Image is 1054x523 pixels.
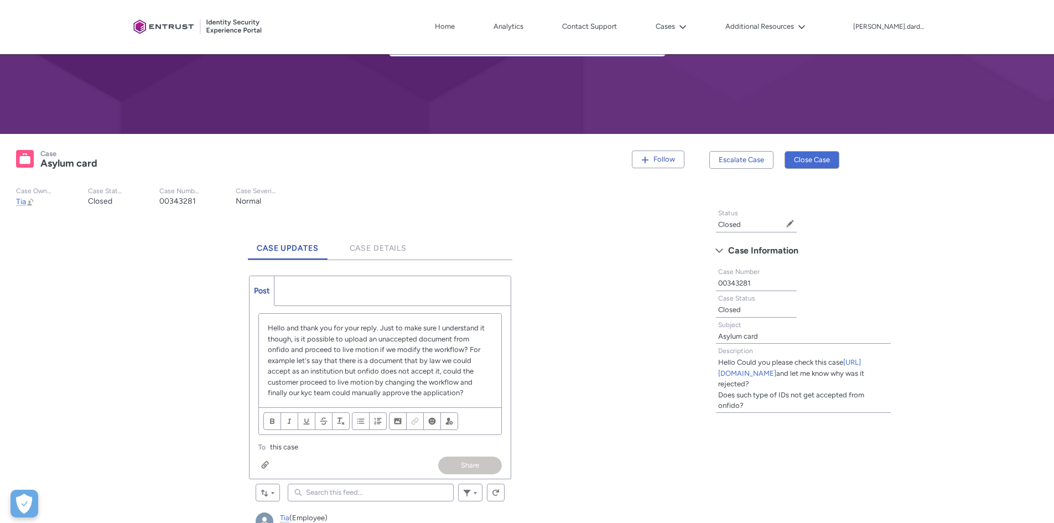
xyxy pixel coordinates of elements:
[298,412,315,430] button: Underline
[432,18,458,35] a: Home
[718,321,741,329] span: Subject
[88,196,112,206] lightning-formatted-text: Closed
[270,442,298,453] span: this case
[389,412,458,430] ul: Insert content
[389,412,407,430] button: Image
[718,305,741,314] lightning-formatted-text: Closed
[16,187,53,195] p: Case Owner
[718,332,758,340] lightning-formatted-text: Asylum card
[785,151,839,169] button: Close Case
[352,412,387,430] ul: Align text
[786,219,795,228] button: Edit Status
[288,484,454,501] input: Search this feed...
[728,242,798,259] span: Case Information
[11,490,38,517] button: Open Preferences
[352,412,370,430] button: Bulleted List
[263,412,350,430] ul: Format text
[653,18,689,35] button: Cases
[258,443,266,451] span: To
[709,151,773,169] button: Escalate Case
[332,412,350,430] button: Remove Formatting
[40,149,56,158] records-entity-label: Case
[718,279,750,287] lightning-formatted-text: 00343281
[159,196,196,206] lightning-formatted-text: 00343281
[268,323,492,398] p: Hello and thank you for your reply. Just to make sure I understand it though, is it possible to u...
[26,197,35,206] button: Change Owner
[438,457,502,474] button: Share
[723,18,808,35] button: Additional Resources
[487,484,505,501] button: Refresh this feed
[236,196,261,206] lightning-formatted-text: Normal
[280,514,289,522] a: Tia
[263,412,281,430] button: Bold
[718,347,753,355] span: Description
[40,157,97,169] lightning-formatted-text: Asylum card
[653,155,675,163] span: Follow
[718,294,755,302] span: Case Status
[250,276,274,305] a: Post
[88,187,124,195] p: Case Status
[257,244,319,253] span: Case Updates
[406,412,424,430] button: Link
[289,514,328,522] span: (Employee)
[632,151,684,168] button: Follow
[710,242,897,260] button: Case Information
[350,244,407,253] span: Case Details
[254,286,269,296] span: Post
[281,412,298,430] button: Italic
[718,268,760,276] span: Case Number
[718,209,738,217] span: Status
[559,18,620,35] a: Contact Support
[491,18,526,35] a: Analytics, opens in new tab
[440,412,458,430] button: @Mention people and groups
[718,358,861,377] a: [URL][DOMAIN_NAME]
[718,220,741,229] lightning-formatted-text: Closed
[718,358,864,410] lightning-formatted-text: Hello Could you please check this case and let me know why was it rejected? Does such type of IDs...
[249,276,511,479] div: Chatter Publisher
[423,412,441,430] button: Insert Emoji
[159,187,200,195] p: Case Number
[369,412,387,430] button: Numbered List
[853,20,926,32] button: User Profile dimitrios.dardoumas 1
[853,23,925,31] p: [PERSON_NAME].dardoumas 1
[341,229,416,260] a: Case Details
[315,412,333,430] button: Strikethrough
[16,197,26,206] span: Tia
[248,229,328,260] a: Case Updates
[11,490,38,517] div: Cookie Preferences
[236,187,277,195] p: Case Severity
